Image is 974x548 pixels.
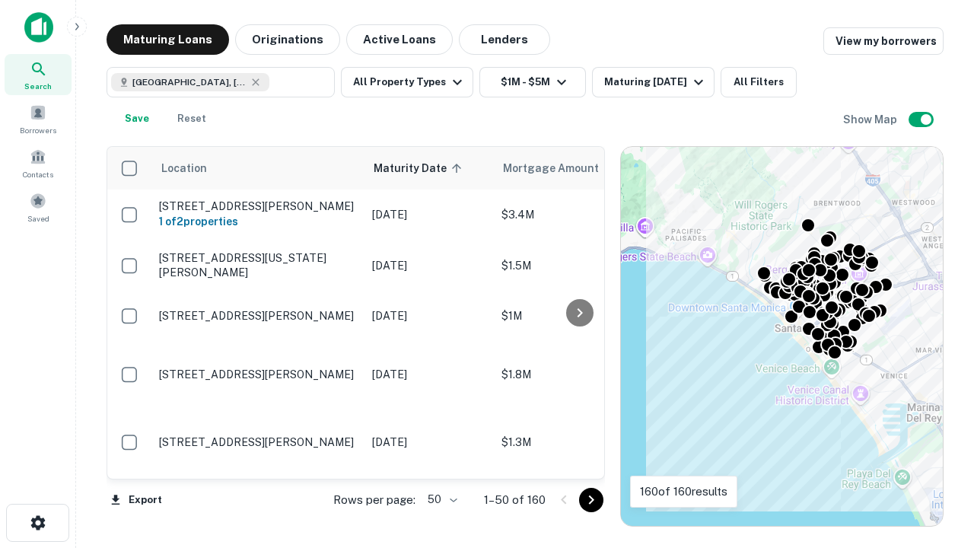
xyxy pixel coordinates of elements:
button: Export [107,489,166,511]
p: $3.4M [501,206,654,223]
h6: 1 of 2 properties [159,213,357,230]
div: Maturing [DATE] [604,73,708,91]
a: Borrowers [5,98,72,139]
p: Rows per page: [333,491,415,509]
img: capitalize-icon.png [24,12,53,43]
p: [STREET_ADDRESS][US_STATE][PERSON_NAME] [159,251,357,279]
button: Active Loans [346,24,453,55]
button: Originations [235,24,340,55]
p: $1.3M [501,434,654,451]
div: 50 [422,489,460,511]
th: Mortgage Amount [494,147,661,190]
span: Saved [27,212,49,225]
th: Location [151,147,364,190]
h6: Show Map [843,111,899,128]
p: [DATE] [372,257,486,274]
button: Go to next page [579,488,603,512]
button: Reset [167,104,216,134]
div: 0 0 [621,147,943,526]
span: Mortgage Amount [503,159,619,177]
p: [STREET_ADDRESS][PERSON_NAME] [159,368,357,381]
p: 1–50 of 160 [484,491,546,509]
span: Borrowers [20,124,56,136]
span: Location [161,159,207,177]
p: [DATE] [372,206,486,223]
p: $1.5M [501,257,654,274]
button: Maturing [DATE] [592,67,715,97]
p: $1M [501,307,654,324]
p: [DATE] [372,307,486,324]
th: Maturity Date [364,147,494,190]
a: View my borrowers [823,27,944,55]
button: All Property Types [341,67,473,97]
iframe: Chat Widget [898,426,974,499]
p: [DATE] [372,366,486,383]
button: Lenders [459,24,550,55]
p: [STREET_ADDRESS][PERSON_NAME] [159,309,357,323]
span: [GEOGRAPHIC_DATA], [GEOGRAPHIC_DATA], [GEOGRAPHIC_DATA] [132,75,247,89]
button: All Filters [721,67,797,97]
a: Saved [5,186,72,228]
a: Contacts [5,142,72,183]
p: [STREET_ADDRESS][PERSON_NAME] [159,435,357,449]
p: [DATE] [372,434,486,451]
button: Maturing Loans [107,24,229,55]
span: Contacts [23,168,53,180]
span: Search [24,80,52,92]
button: Save your search to get updates of matches that match your search criteria. [113,104,161,134]
p: $1.8M [501,366,654,383]
a: Search [5,54,72,95]
p: [STREET_ADDRESS][PERSON_NAME] [159,199,357,213]
span: Maturity Date [374,159,466,177]
button: $1M - $5M [479,67,586,97]
p: 160 of 160 results [640,483,727,501]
